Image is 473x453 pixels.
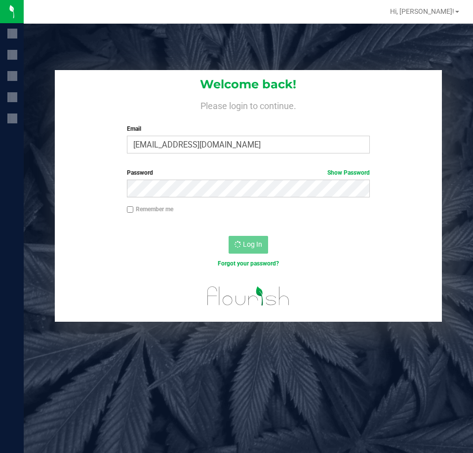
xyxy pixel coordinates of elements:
[127,205,173,214] label: Remember me
[229,236,268,254] button: Log In
[200,278,297,314] img: flourish_logo.svg
[55,99,441,111] h4: Please login to continue.
[127,124,370,133] label: Email
[127,206,134,213] input: Remember me
[390,7,454,15] span: Hi, [PERSON_NAME]!
[327,169,370,176] a: Show Password
[243,240,262,248] span: Log In
[55,78,441,91] h1: Welcome back!
[218,260,279,267] a: Forgot your password?
[127,169,153,176] span: Password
